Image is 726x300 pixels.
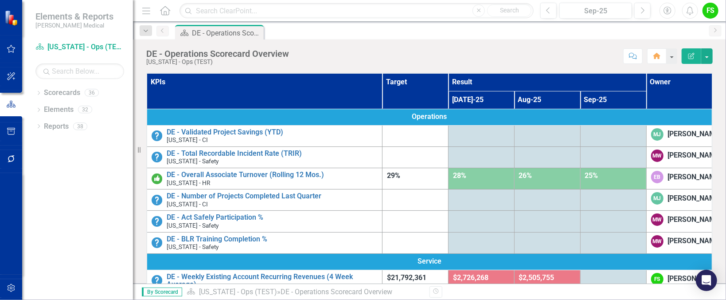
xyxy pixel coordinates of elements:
div: » [187,287,423,297]
div: DE - Operations Scorecard Overview [146,49,289,59]
div: MJ [651,128,664,141]
span: $2,726,268 [453,273,488,282]
input: Search Below... [35,63,124,79]
div: EB [651,171,664,183]
div: DE - Operations Scorecard Overview [192,28,262,39]
div: [US_STATE] - Ops (TEST) [146,59,289,65]
a: [US_STATE] - Ops (TEST) [35,42,124,52]
a: DE - Act Safely Participation % [167,213,378,221]
span: $21,792,361 [387,273,426,282]
div: MW [651,150,664,162]
img: No Information [152,195,162,205]
div: MJ [651,192,664,205]
a: Scorecards [44,88,80,98]
div: MW [651,235,664,248]
button: Sep-25 [559,3,632,19]
div: Sep-25 [562,6,629,16]
td: Double-Click to Edit [147,253,712,270]
td: Double-Click to Edit Right Click for Context Menu [147,211,382,232]
span: Operations [152,112,707,122]
div: [PERSON_NAME] [668,150,722,161]
span: 26% [519,171,532,180]
button: Search [487,4,531,17]
a: Elements [44,105,74,115]
span: $2,505,755 [519,273,554,282]
span: [US_STATE] - CI [167,136,208,143]
div: [PERSON_NAME] [668,193,722,204]
td: Double-Click to Edit Right Click for Context Menu [147,146,382,168]
span: [US_STATE] - Safety [167,222,219,229]
td: Double-Click to Edit [147,109,712,125]
a: DE - Weekly Existing Account Recurring Revenues (4 Week Average) [167,273,378,288]
div: Open Intercom Messenger [696,270,717,291]
small: [PERSON_NAME] Medical [35,22,113,29]
span: [US_STATE] - Safety [167,158,219,165]
span: [US_STATE] - Safety [167,243,219,250]
a: DE - Validated Project Savings (YTD) [167,128,378,136]
a: Reports [44,122,69,132]
div: [PERSON_NAME] [668,274,722,284]
td: Double-Click to Edit [646,270,712,291]
span: Search [500,7,519,14]
img: ClearPoint Strategy [4,9,20,26]
input: Search ClearPoint... [180,3,534,19]
span: 29% [387,171,400,180]
div: [PERSON_NAME] [668,215,722,225]
span: [US_STATE] - HR [167,179,210,186]
a: DE - Overall Associate Turnover (Rolling 12 Mos.) [167,171,378,179]
a: [US_STATE] - Ops (TEST) [199,288,277,296]
span: By Scorecard [142,288,182,296]
div: [PERSON_NAME] [668,236,722,246]
button: FS [703,3,718,19]
img: No Information [152,216,162,227]
span: 25% [585,171,598,180]
span: 28% [453,171,466,180]
a: DE - Number of Projects Completed Last Quarter [167,192,378,200]
div: 38 [73,122,87,130]
span: Elements & Reports [35,11,113,22]
a: DE - Total Recordable Incident Rate (TRIR) [167,150,378,158]
div: MW [651,213,664,226]
td: Double-Click to Edit Right Click for Context Menu [147,270,382,291]
a: DE - BLR Training Completion % [167,235,378,243]
div: DE - Operations Scorecard Overview [281,288,392,296]
img: On or Above Target [152,174,162,184]
div: 36 [85,89,99,97]
span: [US_STATE] - CI [167,201,208,208]
img: No Information [152,275,162,286]
div: [PERSON_NAME] [668,129,722,139]
img: No Information [152,237,162,248]
img: No Information [152,152,162,162]
div: 32 [78,106,92,114]
span: Service [152,257,707,267]
img: No Information [152,130,162,141]
td: Double-Click to Edit Right Click for Context Menu [147,232,382,253]
div: [PERSON_NAME] [668,172,722,182]
div: FS [651,273,664,285]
